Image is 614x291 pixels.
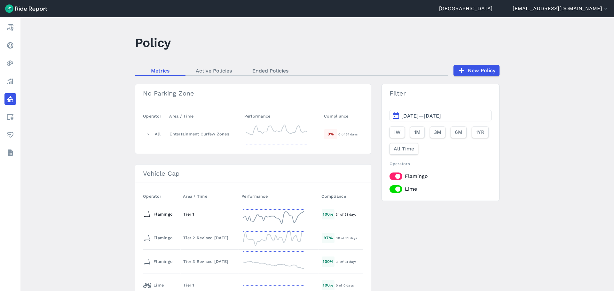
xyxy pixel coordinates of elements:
span: All Time [394,145,414,153]
span: Compliance [324,112,349,119]
a: Realtime [4,40,16,51]
a: New Policy [453,65,500,76]
div: 31 of 31 days [336,259,363,264]
button: 1M [410,126,425,138]
button: 1W [390,126,405,138]
div: 0 % [324,129,337,139]
button: 1YR [472,126,489,138]
div: Flamingo [143,233,173,243]
div: Tier 2 Revised [DATE] [183,235,236,241]
th: Area / Time [167,110,241,122]
a: Metrics [135,66,185,75]
div: All [155,131,161,137]
span: 1YR [476,128,484,136]
div: Entertainment Curfew Zones [169,131,239,137]
th: Operator [143,190,180,203]
h3: No Parking Zone [135,84,371,102]
div: 0 of 31 days [338,131,363,137]
a: Policy [4,93,16,105]
a: Analyze [4,75,16,87]
th: Performance [239,190,319,203]
th: Performance [242,110,322,122]
button: [EMAIL_ADDRESS][DOMAIN_NAME] [513,5,609,12]
a: Report [4,22,16,33]
button: All Time [390,143,418,155]
div: Flamingo [143,257,173,267]
div: 31 of 31 days [336,211,363,217]
a: Active Policies [185,66,242,75]
a: Areas [4,111,16,123]
h3: Filter [382,84,499,102]
th: Operator [143,110,167,122]
div: Tier 3 Revised [DATE] [183,258,236,264]
div: 100 % [322,209,335,219]
div: 100 % [322,280,335,290]
div: 100 % [322,257,335,266]
div: 30 of 31 days [336,235,363,241]
div: Flamingo [143,209,173,219]
a: Datasets [4,147,16,158]
th: Area / Time [180,190,239,203]
div: Tier 1 [183,282,236,288]
button: 6M [451,126,467,138]
div: 97 % [322,233,335,243]
img: Ride Report [5,4,47,13]
a: Ended Policies [242,66,299,75]
a: Health [4,129,16,141]
span: 6M [455,128,462,136]
a: [GEOGRAPHIC_DATA] [439,5,492,12]
span: Compliance [321,192,346,199]
span: 3M [434,128,441,136]
button: 3M [430,126,445,138]
div: 0 of 0 days [336,282,363,288]
h3: Vehicle Cap [135,165,371,182]
a: Heatmaps [4,57,16,69]
span: 1M [414,128,421,136]
label: Lime [390,185,492,193]
span: Operators [390,161,410,166]
span: [DATE]—[DATE] [401,113,441,119]
div: Tier 1 [183,211,236,217]
button: [DATE]—[DATE] [390,110,492,121]
span: 1W [394,128,401,136]
h1: Policy [135,34,171,51]
div: Lime [143,280,164,290]
label: Flamingo [390,172,492,180]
